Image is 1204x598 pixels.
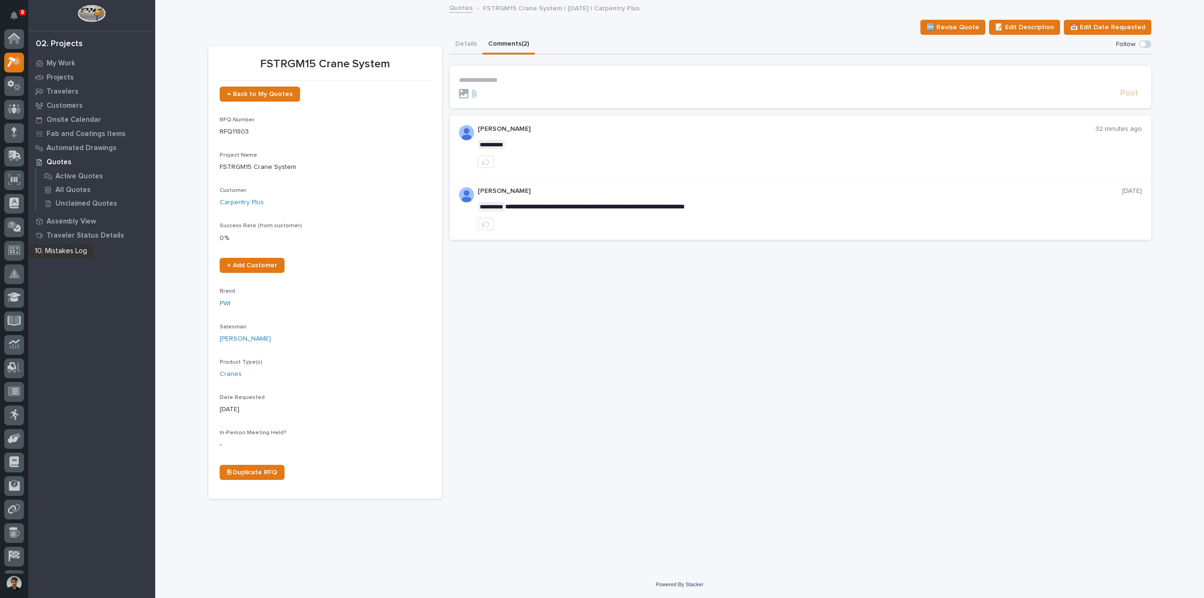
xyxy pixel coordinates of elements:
span: ← Back to My Quotes [227,91,293,97]
span: ⎘ Duplicate RFQ [227,469,277,476]
button: 📅 Edit Date Requested [1064,20,1151,35]
button: Comments (2) [483,35,535,55]
a: [PERSON_NAME] [220,334,271,344]
span: Post [1120,88,1138,99]
p: 9 [21,9,24,16]
p: Follow [1116,40,1135,48]
p: My Work [47,59,75,68]
p: Assembly View [47,217,96,226]
button: 🆕 Revise Quote [920,20,985,35]
a: Projects [28,70,155,84]
p: FSTRGM15 Crane System | [DATE] | Carpentry Plus [483,2,640,13]
a: Travelers [28,84,155,98]
span: Brand [220,288,235,294]
button: like this post [478,156,494,168]
p: RFQ11803 [220,127,431,137]
p: FSTRGM15 Crane System [220,162,431,172]
a: My Work [28,56,155,70]
a: + Add Customer [220,258,285,273]
span: Project Name [220,152,257,158]
a: Carpentry Plus [220,198,264,207]
p: Travelers [47,88,79,96]
div: Notifications9 [12,11,24,26]
span: 📝 Edit Description [995,22,1054,33]
span: Success Rate (from customer) [220,223,302,229]
button: 📝 Edit Description [989,20,1060,35]
a: ← Back to My Quotes [220,87,300,102]
p: Active Quotes [55,172,103,181]
p: [DATE] [220,405,431,415]
p: Projects [47,73,74,82]
p: Fab and Coatings Items [47,130,126,138]
p: [PERSON_NAME] [478,125,1095,133]
p: All Quotes [55,186,91,194]
button: users-avatar [4,574,24,593]
div: 02. Projects [36,39,83,49]
a: Automated Drawings [28,141,155,155]
button: like this post [478,218,494,230]
p: - [220,440,431,450]
a: Quotes [28,155,155,169]
p: Quotes [47,158,71,167]
button: Notifications [4,6,24,25]
p: Onsite Calendar [47,116,101,124]
p: Customers [47,102,83,110]
img: ALV-UjVK11pvv0JrxM8bNkTQWfv4xnZ85s03ZHtFT3xxB8qVTUjtPHO-DWWZTEdA35mZI6sUjE79Qfstu9ANu_EFnWHbkWd3s... [459,187,474,202]
p: [DATE] [1122,187,1142,195]
a: Assembly View [28,214,155,228]
span: Date Requested [220,395,265,400]
a: Traveler Status Details [28,228,155,242]
a: All Quotes [36,183,155,196]
p: Unclaimed Quotes [55,199,117,208]
span: Customer [220,188,246,193]
a: ⎘ Duplicate RFQ [220,465,285,480]
p: FSTRGM15 Crane System [220,57,431,71]
p: [PERSON_NAME] [478,187,1122,195]
a: Cranes [220,369,242,379]
a: Fab and Coatings Items [28,127,155,141]
p: Automated Drawings [47,144,117,152]
button: Post [1117,88,1142,99]
span: In-Person Meeting Held? [220,430,286,436]
button: Details [450,35,483,55]
a: Quotes [449,2,473,13]
img: Workspace Logo [78,5,105,22]
a: Onsite Calendar [28,112,155,127]
span: Product Type(s) [220,359,262,365]
a: Unclaimed Quotes [36,197,155,210]
p: 32 minutes ago [1095,125,1142,133]
img: ALV-UjVK11pvv0JrxM8bNkTQWfv4xnZ85s03ZHtFT3xxB8qVTUjtPHO-DWWZTEdA35mZI6sUjE79Qfstu9ANu_EFnWHbkWd3s... [459,125,474,140]
span: 🆕 Revise Quote [927,22,979,33]
a: Active Quotes [36,169,155,183]
p: Traveler Status Details [47,231,124,240]
a: Powered By Stacker [656,582,703,587]
a: PWI [220,299,230,309]
span: + Add Customer [227,262,277,269]
p: 0 % [220,233,431,243]
span: RFQ Number [220,117,254,123]
span: Salesman [220,324,246,330]
span: 📅 Edit Date Requested [1070,22,1145,33]
a: Customers [28,98,155,112]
